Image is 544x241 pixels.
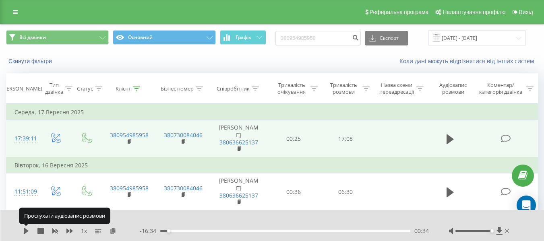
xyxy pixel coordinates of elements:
[490,229,494,233] div: Accessibility label
[110,184,149,192] a: 380954985958
[6,157,538,173] td: Вівторок, 16 Вересня 2025
[113,30,215,45] button: Основний
[14,131,31,146] div: 17:39:11
[365,31,408,45] button: Експорт
[2,85,42,92] div: [PERSON_NAME]
[477,82,524,95] div: Коментар/категорія дзвінка
[219,138,258,146] a: 380636625137
[110,131,149,139] a: 380954985958
[275,82,308,95] div: Тривалість очікування
[14,184,31,200] div: 11:51:09
[268,173,320,210] td: 00:36
[443,9,505,15] span: Налаштування профілю
[164,131,203,139] a: 380730084046
[217,85,250,92] div: Співробітник
[161,85,194,92] div: Бізнес номер
[275,31,361,45] input: Пошук за номером
[164,184,203,192] a: 380730084046
[6,30,109,45] button: Всі дзвінки
[236,35,251,40] span: Графік
[140,227,160,235] span: - 16:34
[414,227,429,235] span: 00:34
[370,9,429,15] span: Реферальна програма
[6,58,56,65] button: Скинути фільтри
[19,208,110,224] div: Прослухати аудіозапис розмови
[220,30,266,45] button: Графік
[327,82,360,95] div: Тривалість розмови
[210,173,268,210] td: [PERSON_NAME]
[210,120,268,157] td: [PERSON_NAME]
[320,120,372,157] td: 17:08
[77,85,93,92] div: Статус
[45,82,63,95] div: Тип дзвінка
[517,196,536,215] div: Open Intercom Messenger
[19,34,46,41] span: Всі дзвінки
[167,229,170,233] div: Accessibility label
[519,9,533,15] span: Вихід
[219,192,258,199] a: 380636625137
[320,173,372,210] td: 06:30
[379,82,414,95] div: Назва схеми переадресації
[433,82,474,95] div: Аудіозапис розмови
[268,120,320,157] td: 00:25
[116,85,131,92] div: Клієнт
[6,104,538,120] td: Середа, 17 Вересня 2025
[81,227,87,235] span: 1 x
[399,57,538,65] a: Коли дані можуть відрізнятися вiд інших систем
